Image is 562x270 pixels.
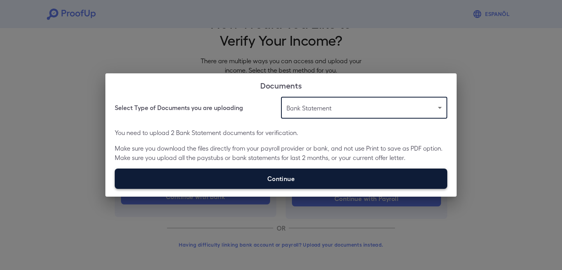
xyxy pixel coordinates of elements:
p: You need to upload 2 Bank Statement documents for verification. [115,128,447,137]
div: Bank Statement [281,97,447,119]
label: Continue [115,169,447,189]
p: Make sure you download the files directly from your payroll provider or bank, and not use Print t... [115,144,447,162]
h6: Select Type of Documents you are uploading [115,103,243,112]
h2: Documents [105,73,457,97]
